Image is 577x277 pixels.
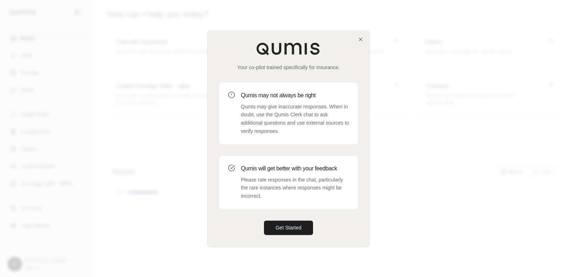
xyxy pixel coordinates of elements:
[241,91,349,100] h3: Qumis may not always be right
[264,220,313,235] button: Get Started
[241,164,349,173] h3: Qumis will get better with your feedback
[256,42,321,55] img: Qumis Logo
[219,64,358,71] p: Your co-pilot trained specifically for insurance.
[241,103,349,135] p: Qumis may give inaccurate responses. When in doubt, use the Qumis Clerk chat to ask additional qu...
[241,176,349,200] p: Please rate responses in the chat, particularly the rare instances where responses might be incor...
